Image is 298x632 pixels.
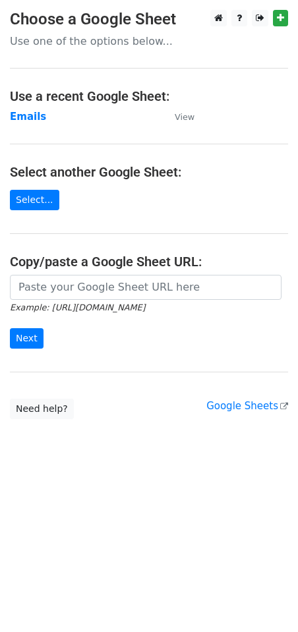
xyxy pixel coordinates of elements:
a: Need help? [10,399,74,419]
h4: Use a recent Google Sheet: [10,88,288,104]
a: Emails [10,111,46,123]
h4: Select another Google Sheet: [10,164,288,180]
a: Select... [10,190,59,210]
input: Next [10,328,44,349]
a: Google Sheets [206,400,288,412]
a: View [162,111,194,123]
small: View [175,112,194,122]
h4: Copy/paste a Google Sheet URL: [10,254,288,270]
input: Paste your Google Sheet URL here [10,275,282,300]
p: Use one of the options below... [10,34,288,48]
small: Example: [URL][DOMAIN_NAME] [10,302,145,312]
h3: Choose a Google Sheet [10,10,288,29]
